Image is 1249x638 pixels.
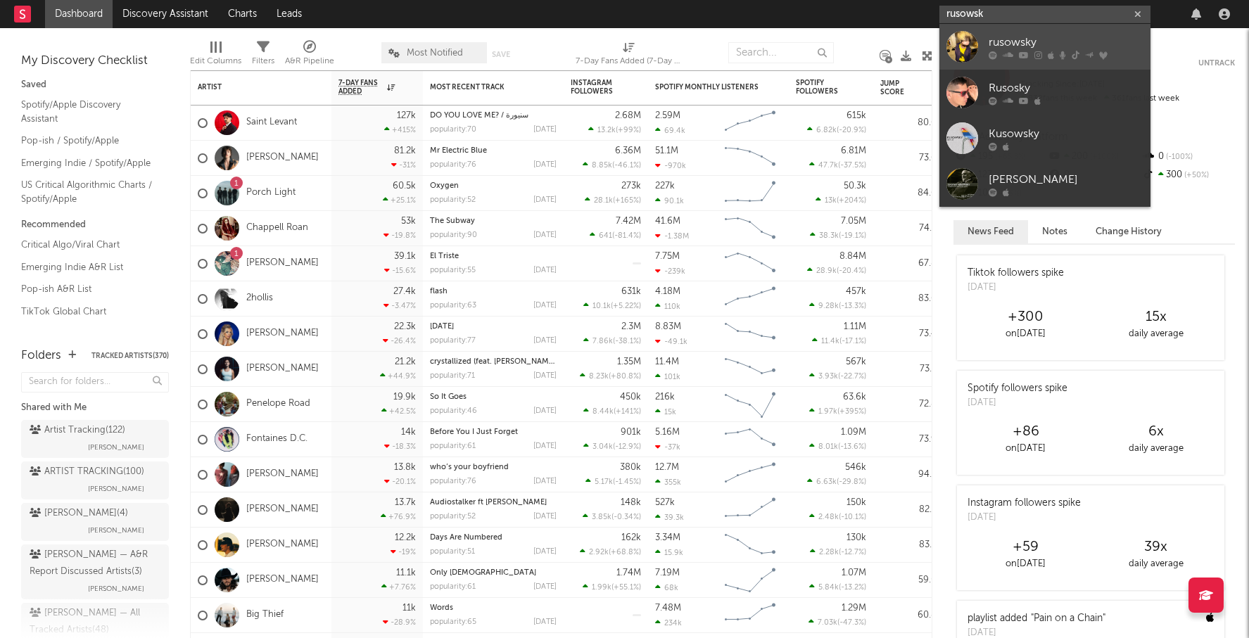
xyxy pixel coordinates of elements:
svg: Chart title [718,176,782,211]
div: ARTIST TRACKING ( 100 ) [30,464,144,480]
div: -3.47 % [383,301,416,310]
span: 6.82k [816,127,837,134]
span: -20.4 % [839,267,864,275]
a: Critical Algo/Viral Chart [21,237,155,253]
div: ( ) [583,160,641,170]
div: DO YOU LOVE ME? / سنيورة [430,112,557,120]
div: 60.5k [393,181,416,191]
a: Days Are Numbered [430,534,502,542]
div: 901k [621,428,641,437]
div: 1.35M [617,357,641,366]
a: [PERSON_NAME] [246,504,319,516]
div: 94.5 [880,466,937,483]
button: News Feed [953,220,1028,243]
span: -81.4 % [614,232,639,240]
div: Recommended [21,217,169,234]
span: 5.17k [595,478,613,486]
div: 81.2k [394,146,416,155]
div: 7.75M [655,252,680,261]
div: [DATE] [533,337,557,345]
div: Most Recent Track [430,83,535,91]
div: ( ) [590,231,641,240]
div: +42.5 % [381,407,416,416]
div: +25.1 % [383,196,416,205]
a: TikTok Global Chart [21,304,155,319]
div: popularity: 76 [430,161,476,169]
div: Filters [252,35,274,76]
a: Kusowsky [939,115,1150,161]
div: 83.6 [880,291,937,307]
span: 3.93k [818,373,838,381]
a: 2hollis [246,293,273,305]
span: +395 % [839,408,864,416]
a: DO YOU LOVE ME? / سنيورة [430,112,528,120]
div: Oxygen [430,182,557,190]
a: [PERSON_NAME] [246,152,319,164]
div: [DATE] [533,196,557,204]
button: Notes [1028,220,1082,243]
span: [PERSON_NAME] [88,580,144,597]
span: -12.9 % [615,443,639,451]
div: ( ) [812,336,866,345]
span: 8.44k [592,408,614,416]
div: [DATE] [533,302,557,310]
a: Emerging Indie A&R List [21,260,155,275]
a: Penelope Road [246,398,310,410]
div: [PERSON_NAME] ( 4 ) [30,505,128,522]
div: -26.4 % [383,336,416,345]
div: 148k [621,498,641,507]
div: [DATE] [533,126,557,134]
div: Edit Columns [190,53,241,70]
a: Emerging Indie / Spotify/Apple [21,155,155,171]
div: daily average [1091,440,1221,457]
a: crystallized (feat. [PERSON_NAME]) [430,358,557,366]
span: [PERSON_NAME] [88,480,144,497]
svg: Chart title [718,141,782,176]
div: [DATE] [533,372,557,380]
svg: Chart title [718,106,782,141]
div: popularity: 61 [430,442,476,450]
div: -31 % [391,160,416,170]
a: [PERSON_NAME] [939,161,1150,207]
div: 22.3k [394,322,416,331]
a: El Triste [430,253,459,260]
div: -18.3 % [384,442,416,451]
div: ( ) [583,336,641,345]
a: [PERSON_NAME] [246,257,319,269]
div: -19.8 % [383,231,416,240]
div: 150k [847,498,866,507]
div: popularity: 63 [430,302,476,310]
div: daily average [1091,326,1221,343]
div: Artist [198,83,303,91]
div: [DATE] [968,281,1064,295]
div: Instagram Followers [571,79,620,96]
span: -20.9 % [839,127,864,134]
div: flash [430,288,557,295]
div: +300 [960,309,1091,326]
span: -13.3 % [841,302,864,310]
div: ( ) [816,196,866,205]
div: who’s your boyfriend [430,464,557,471]
span: +204 % [839,197,864,205]
a: Oxygen [430,182,459,190]
div: 450k [620,393,641,402]
div: on [DATE] [960,326,1091,343]
div: ( ) [583,301,641,310]
div: 567k [846,357,866,366]
div: ( ) [807,125,866,134]
div: 6.81M [841,146,866,155]
div: 27.4k [393,287,416,296]
div: Mr Electric Blue [430,147,557,155]
a: [PERSON_NAME](4)[PERSON_NAME] [21,503,169,541]
div: [DATE] [968,396,1067,410]
div: 1.11M [844,322,866,331]
div: ( ) [809,371,866,381]
a: Rusosky [939,70,1150,115]
div: 4.18M [655,287,680,296]
div: popularity: 76 [430,478,476,485]
div: ( ) [809,442,866,451]
div: 110k [655,302,680,311]
div: Kusowsky [989,125,1143,142]
div: [DATE] [533,231,557,239]
div: Spotify Monthly Listeners [655,83,761,91]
